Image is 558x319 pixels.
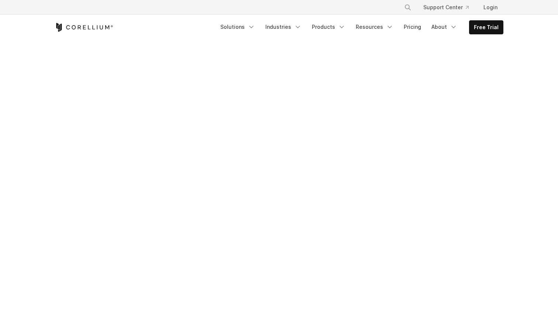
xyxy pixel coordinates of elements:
a: Products [307,20,350,34]
a: Login [478,1,503,14]
a: Solutions [216,20,259,34]
a: Pricing [399,20,426,34]
a: Resources [351,20,398,34]
div: Navigation Menu [216,20,503,34]
a: Free Trial [469,21,503,34]
a: Corellium Home [55,23,113,32]
a: Support Center [417,1,475,14]
button: Search [401,1,414,14]
a: Industries [261,20,306,34]
a: About [427,20,462,34]
div: Navigation Menu [395,1,503,14]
